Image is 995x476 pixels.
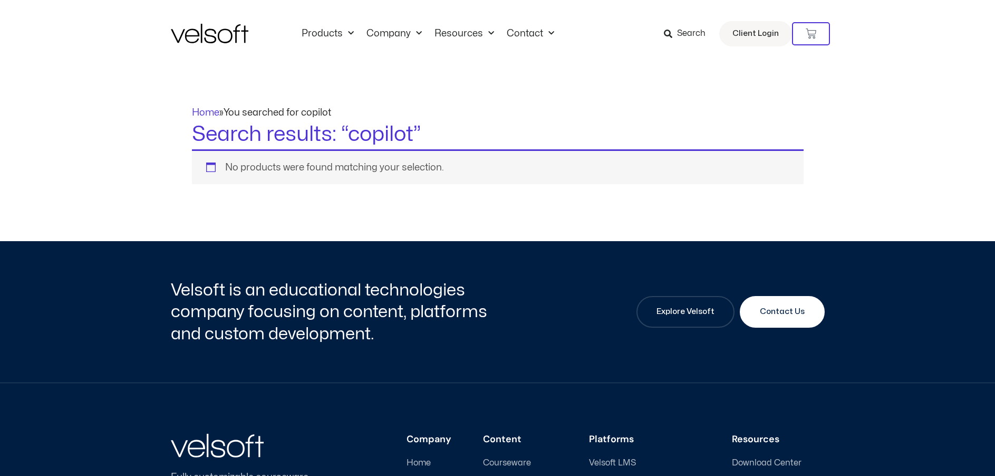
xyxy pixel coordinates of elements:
h3: Platforms [589,434,700,445]
span: Explore Velsoft [656,306,714,318]
a: Explore Velsoft [636,296,735,328]
span: Home [407,458,431,468]
a: Contact Us [740,296,825,328]
span: » [192,108,331,117]
a: Courseware [483,458,557,468]
a: Home [407,458,451,468]
span: Search [677,27,706,41]
span: Client Login [732,27,779,41]
a: CompanyMenu Toggle [360,28,428,40]
h1: Search results: “copilot” [192,120,804,149]
a: ContactMenu Toggle [500,28,561,40]
h2: Velsoft is an educational technologies company focusing on content, platforms and custom developm... [171,279,495,345]
a: Search [664,25,713,43]
h3: Content [483,434,557,445]
h3: Company [407,434,451,445]
a: Client Login [719,21,792,46]
span: Velsoft LMS [589,458,636,468]
h3: Resources [732,434,825,445]
div: No products were found matching your selection. [192,149,804,184]
a: Home [192,108,219,117]
a: Download Center [732,458,825,468]
a: ProductsMenu Toggle [295,28,360,40]
a: Velsoft LMS [589,458,700,468]
span: Contact Us [760,306,805,318]
span: Download Center [732,458,801,468]
img: Velsoft Training Materials [171,24,248,43]
span: You searched for copilot [224,108,331,117]
a: ResourcesMenu Toggle [428,28,500,40]
span: Courseware [483,458,531,468]
nav: Menu [295,28,561,40]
